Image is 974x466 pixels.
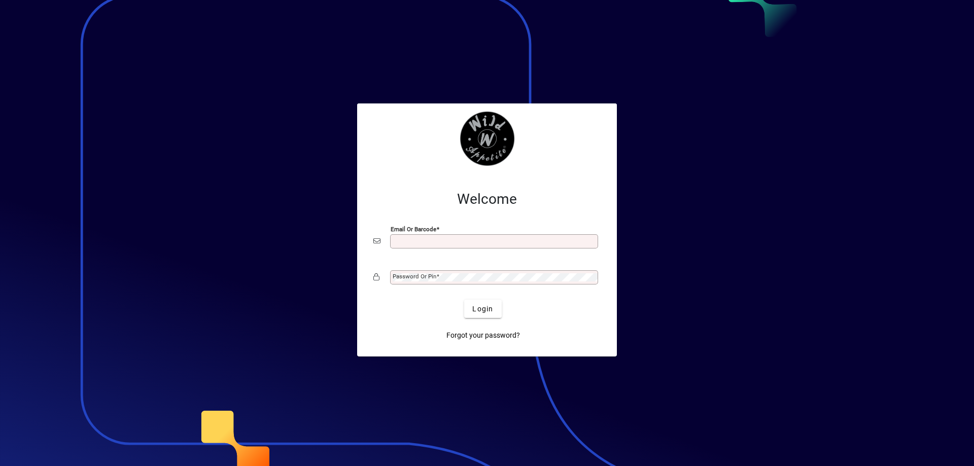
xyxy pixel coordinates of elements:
[373,191,601,208] h2: Welcome
[446,330,520,341] span: Forgot your password?
[464,300,501,318] button: Login
[472,304,493,314] span: Login
[391,226,436,233] mat-label: Email or Barcode
[393,273,436,280] mat-label: Password or Pin
[442,326,524,344] a: Forgot your password?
